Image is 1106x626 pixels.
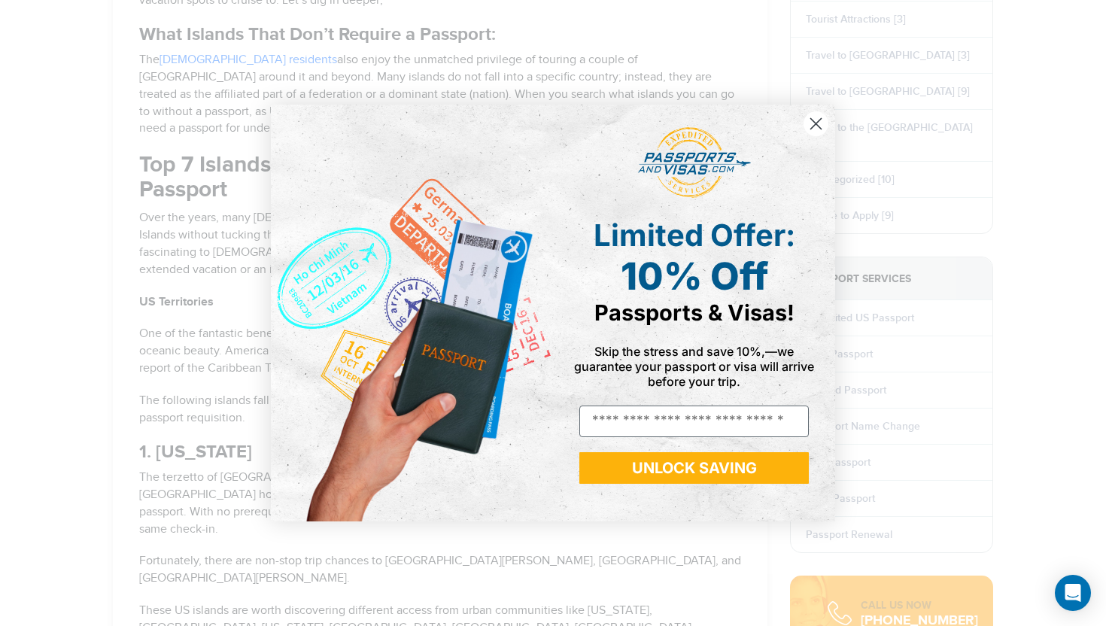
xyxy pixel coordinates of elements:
span: Limited Offer: [594,217,795,254]
img: passports and visas [638,127,751,198]
button: Close dialog [803,111,829,137]
div: Open Intercom Messenger [1055,575,1091,611]
button: UNLOCK SAVING [579,452,809,484]
span: Passports & Visas! [594,299,795,326]
img: de9cda0d-0715-46ca-9a25-073762a91ba7.png [271,105,553,521]
span: Skip the stress and save 10%,—we guarantee your passport or visa will arrive before your trip. [574,344,814,389]
span: 10% Off [621,254,768,299]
